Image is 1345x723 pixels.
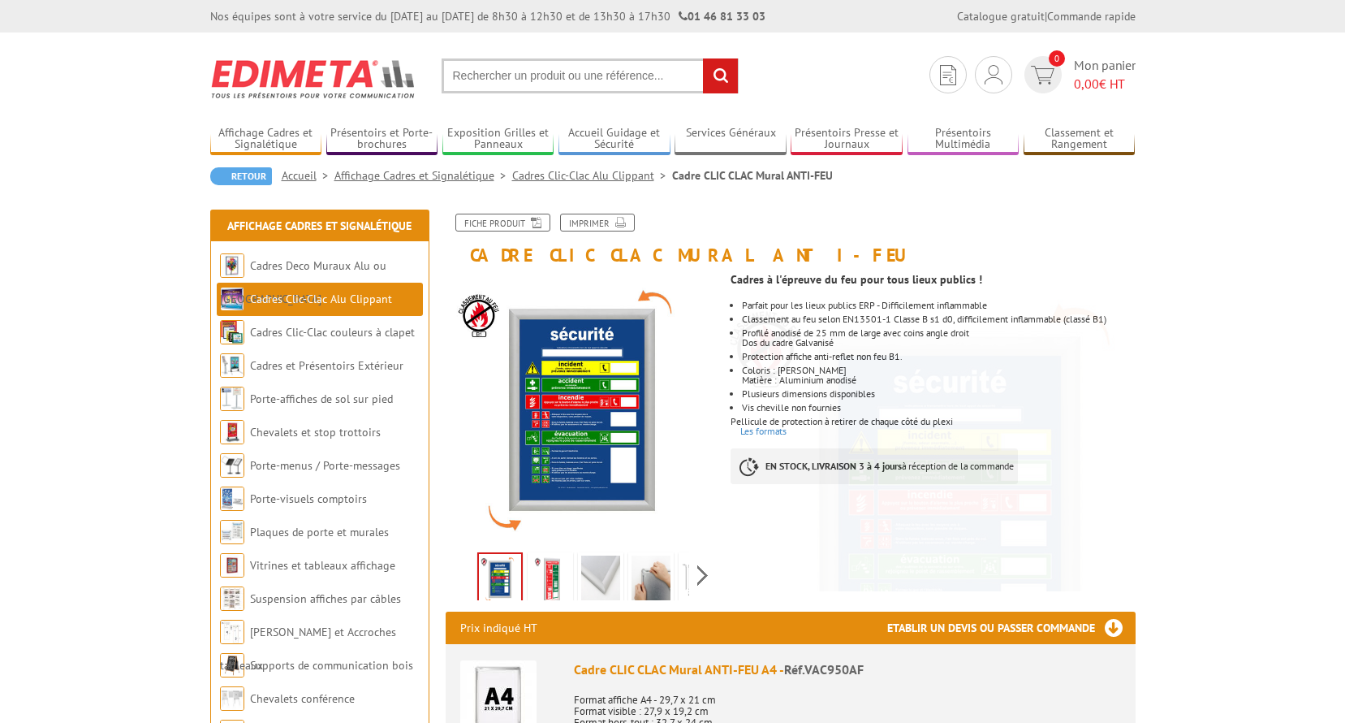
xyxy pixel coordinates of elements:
[210,49,417,109] img: Edimeta
[220,686,244,711] img: Chevalets conférence
[442,58,739,93] input: Rechercher un produit ou une référence...
[220,587,244,611] img: Suspension affiches par câbles
[531,556,570,606] img: cadres-resistants-feu-6.jpg
[940,65,956,85] img: devis rapide
[250,358,403,373] a: Cadres et Présentoirs Extérieur
[220,420,244,444] img: Chevalets et stop trottoirs
[250,525,389,539] a: Plaques de porte et murales
[1024,126,1136,153] a: Classement et Rangement
[479,554,521,604] img: cadres_resistants_anti_feu_muraux_vac950af.jpg
[250,425,381,439] a: Chevalets et stop trottoirs
[220,625,396,673] a: [PERSON_NAME] et Accroches tableaux
[326,126,438,153] a: Présentoirs et Porte-brochures
[220,320,244,344] img: Cadres Clic-Clac couleurs à clapet
[250,491,367,506] a: Porte-visuels comptoirs
[250,458,400,473] a: Porte-menus / Porte-messages
[1047,9,1136,24] a: Commande rapide
[446,273,719,547] img: cadres_resistants_anti_feu_muraux_vac950af.jpg
[512,168,672,183] a: Cadres Clic-Clac Alu Clippant
[250,691,355,706] a: Chevalets conférence
[1049,50,1065,67] span: 0
[1020,56,1136,93] a: devis rapide 0 Mon panier 0,00€ HT
[784,661,864,678] span: Réf.VAC950AF
[682,556,721,606] img: croquis-cadre-non-feu-ignifuge.jpg
[250,591,401,606] a: Suspension affiches par câbles
[985,65,1002,84] img: devis rapide
[250,658,413,673] a: Supports de communication bois
[220,258,386,306] a: Cadres Deco Muraux Alu ou [GEOGRAPHIC_DATA]
[679,9,765,24] strong: 01 46 81 33 03
[887,612,1136,644] h3: Etablir un devis ou passer commande
[1074,56,1136,93] span: Mon panier
[282,168,334,183] a: Accueil
[250,292,392,306] a: Cadres Clic-Clac Alu Clippant
[227,219,412,233] a: Affichage Cadres et Signalétique
[460,612,537,644] p: Prix indiqué HT
[581,556,620,606] img: cadres-resistants-feu-4.jpg
[1074,75,1136,93] span: € HT
[632,556,670,606] img: cadres-resistants-feu-3.jpg
[210,167,272,185] a: Retour
[220,387,244,411] img: Porte-affiches de sol sur pied
[675,126,787,153] a: Services Généraux
[695,562,710,589] span: Next
[1031,66,1054,84] img: devis rapide
[250,392,393,406] a: Porte-affiches de sol sur pied
[210,126,322,153] a: Affichage Cadres et Signalétique
[791,126,903,153] a: Présentoirs Presse et Journaux
[957,8,1136,24] div: |
[250,325,415,340] a: Cadres Clic-Clac couleurs à clapet
[250,558,395,573] a: Vitrines et tableaux affichage
[220,553,244,578] img: Vitrines et tableaux affichage
[703,58,738,93] input: rechercher
[907,126,1020,153] a: Présentoirs Multimédia
[560,214,635,232] a: Imprimer
[210,8,765,24] div: Nos équipes sont à votre service du [DATE] au [DATE] de 8h30 à 12h30 et de 13h30 à 17h30
[334,168,512,183] a: Affichage Cadres et Signalétique
[220,620,244,644] img: Cimaises et Accroches tableaux
[574,660,1121,679] div: Cadre CLIC CLAC Mural ANTI-FEU A4 -
[672,167,833,184] li: Cadre CLIC CLAC Mural ANTI-FEU
[455,214,550,232] a: Fiche produit
[1074,76,1099,92] span: 0,00
[220,453,244,478] img: Porte-menus / Porte-messages
[442,126,554,153] a: Exposition Grilles et Panneaux
[558,126,670,153] a: Accueil Guidage et Sécurité
[957,9,1045,24] a: Catalogue gratuit
[220,520,244,544] img: Plaques de porte et murales
[220,487,244,511] img: Porte-visuels comptoirs
[220,353,244,378] img: Cadres et Présentoirs Extérieur
[220,253,244,278] img: Cadres Deco Muraux Alu ou Bois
